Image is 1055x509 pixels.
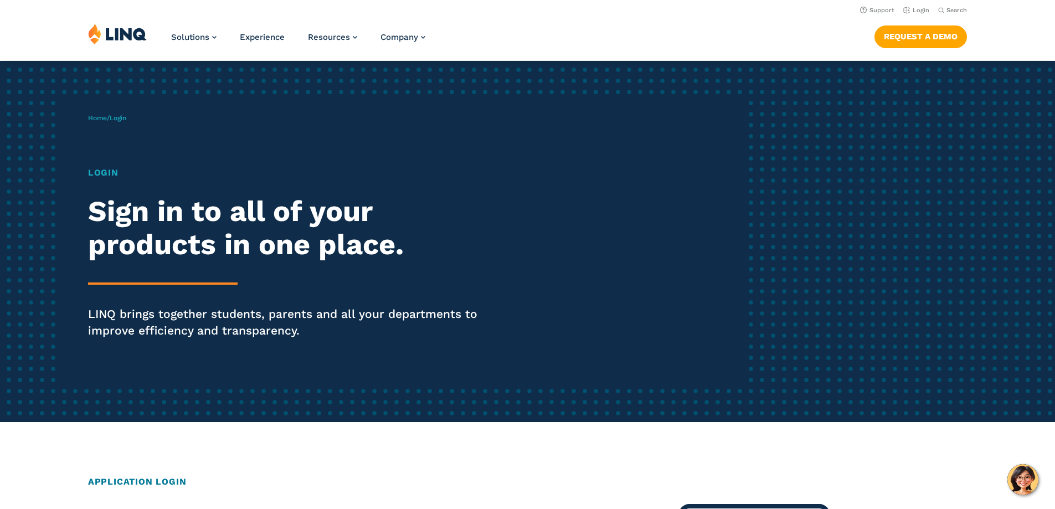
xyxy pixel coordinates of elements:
button: Open Search Bar [938,6,967,14]
a: Resources [308,32,357,42]
button: Hello, have a question? Let’s chat. [1007,464,1038,495]
a: Experience [240,32,285,42]
p: LINQ brings together students, parents and all your departments to improve efficiency and transpa... [88,306,495,339]
a: Login [903,7,929,14]
img: LINQ | K‑12 Software [88,23,147,44]
span: Resources [308,32,350,42]
a: Request a Demo [874,25,967,48]
span: Solutions [171,32,209,42]
span: Search [946,7,967,14]
h2: Sign in to all of your products in one place. [88,195,495,261]
a: Support [860,7,894,14]
nav: Primary Navigation [171,23,425,60]
a: Home [88,114,107,122]
nav: Button Navigation [874,23,967,48]
span: Login [110,114,126,122]
span: / [88,114,126,122]
h1: Login [88,166,495,179]
a: Company [380,32,425,42]
span: Company [380,32,418,42]
a: Solutions [171,32,217,42]
h2: Application Login [88,475,967,489]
